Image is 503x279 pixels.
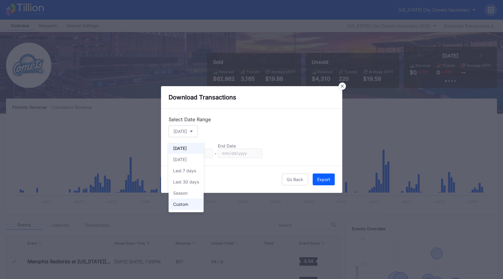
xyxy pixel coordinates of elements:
[173,202,188,207] div: Custom
[173,190,188,196] div: Season
[173,157,187,162] div: [DATE]
[173,146,187,151] div: [DATE]
[173,179,199,184] div: Last 30 days
[173,168,196,173] div: Last 7 days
